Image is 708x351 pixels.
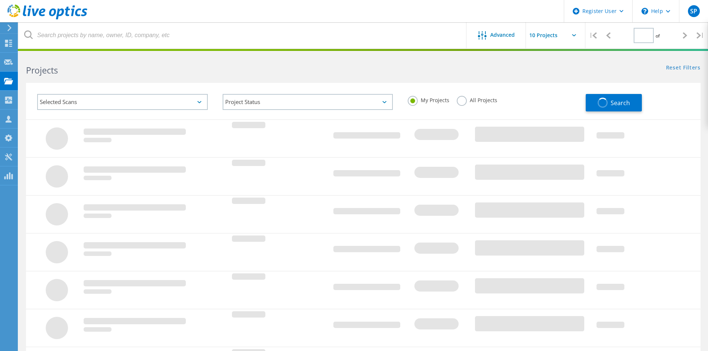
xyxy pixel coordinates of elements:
[37,94,208,110] div: Selected Scans
[690,8,697,14] span: SP
[641,8,648,14] svg: \n
[26,64,58,76] b: Projects
[490,32,515,38] span: Advanced
[19,22,467,48] input: Search projects by name, owner, ID, company, etc
[585,22,601,49] div: |
[7,16,87,21] a: Live Optics Dashboard
[457,96,497,103] label: All Projects
[693,22,708,49] div: |
[656,33,660,39] span: of
[586,94,642,111] button: Search
[611,99,630,107] span: Search
[223,94,393,110] div: Project Status
[408,96,449,103] label: My Projects
[666,65,701,71] a: Reset Filters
